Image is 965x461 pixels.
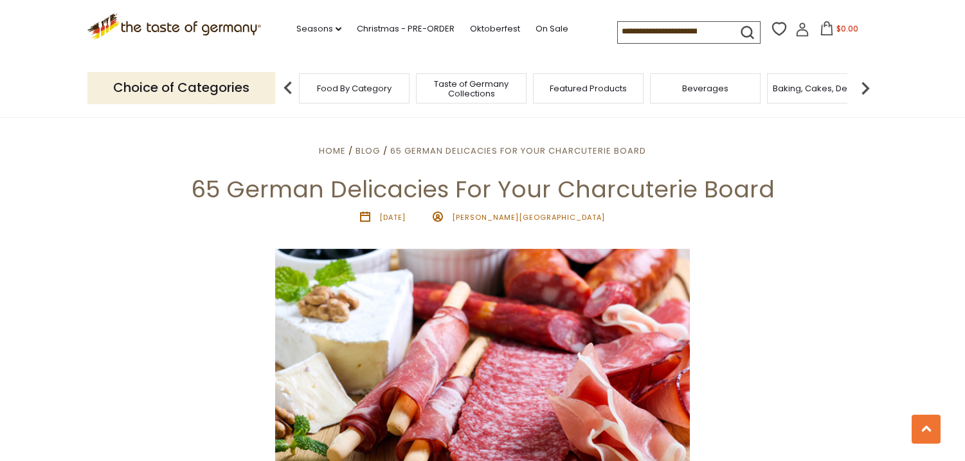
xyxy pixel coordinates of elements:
[40,175,925,204] h1: 65 German Delicacies For Your Charcuterie Board
[812,21,867,41] button: $0.00
[536,22,568,36] a: On Sale
[357,22,455,36] a: Christmas - PRE-ORDER
[296,22,341,36] a: Seasons
[420,79,523,98] a: Taste of Germany Collections
[319,145,346,157] a: Home
[356,145,380,157] a: Blog
[275,75,301,101] img: previous arrow
[379,212,406,222] time: [DATE]
[470,22,520,36] a: Oktoberfest
[452,212,605,222] span: [PERSON_NAME][GEOGRAPHIC_DATA]
[550,84,627,93] a: Featured Products
[836,23,858,34] span: $0.00
[852,75,878,101] img: next arrow
[682,84,728,93] a: Beverages
[317,84,392,93] a: Food By Category
[773,84,872,93] a: Baking, Cakes, Desserts
[87,72,275,104] p: Choice of Categories
[390,145,646,157] a: 65 German Delicacies For Your Charcuterie Board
